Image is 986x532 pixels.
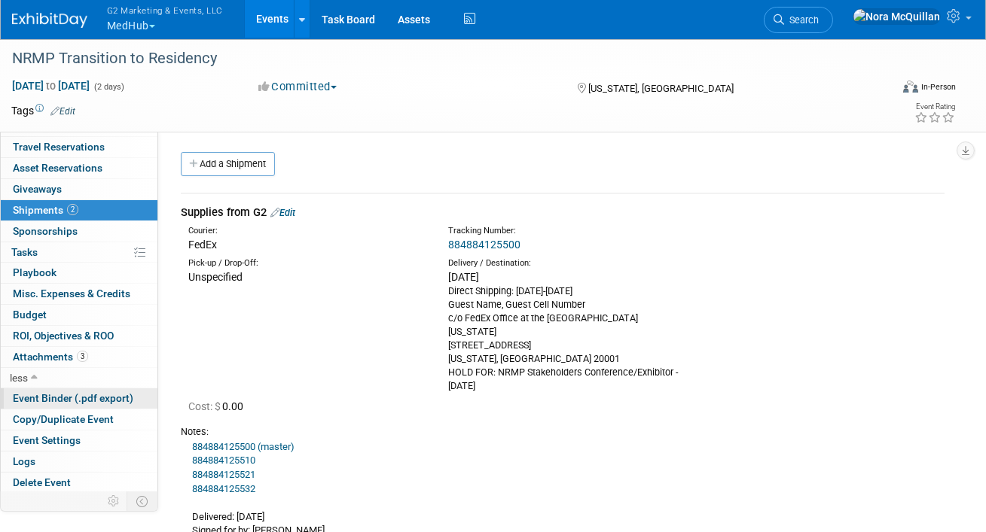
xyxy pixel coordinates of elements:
a: 884884125532 [192,483,255,494]
span: Event Settings [13,434,81,446]
div: Pick-up / Drop-Off: [188,257,426,269]
div: Direct Shipping: [DATE]-[DATE] Guest Name, Guest Cell Number c/o FedEx Office at the [GEOGRAPHIC_... [448,284,685,393]
div: [DATE] [448,269,685,284]
span: Event Binder (.pdf export) [13,392,133,404]
a: Event Settings [1,430,157,451]
span: [US_STATE], [GEOGRAPHIC_DATA] [588,83,734,94]
a: Tasks [1,242,157,263]
a: Event Binder (.pdf export) [1,388,157,409]
a: Misc. Expenses & Credits [1,284,157,304]
div: FedEx [188,237,426,252]
a: 884884125510 [192,454,255,466]
div: Supplies from G2 [181,205,945,220]
span: Asset Reservations [13,162,102,174]
a: Edit [50,106,75,117]
div: In-Person [920,81,956,93]
a: Delete Event [1,473,157,493]
span: less [10,372,28,384]
span: 3 [77,351,88,362]
div: Tracking Number: [448,225,750,237]
td: Tags [11,103,75,118]
a: Logs [1,451,157,472]
div: Event Rating [914,103,955,111]
img: Nora McQuillan [853,8,941,25]
span: Cost: $ [188,400,222,412]
span: Misc. Expenses & Credits [13,287,130,299]
div: Courier: [188,225,426,237]
span: Budget [13,309,47,321]
a: Attachments3 [1,347,157,367]
a: Budget [1,305,157,325]
span: ROI, Objectives & ROO [13,330,114,342]
img: Format-Inperson.png [903,81,918,93]
span: Playbook [13,266,56,278]
button: Committed [253,79,343,95]
span: Search [784,14,819,26]
span: Travel Reservations [13,141,105,153]
div: NRMP Transition to Residency [7,45,875,72]
a: 884884125500 [448,239,520,251]
a: Shipments2 [1,200,157,220]
a: Asset Reservations [1,158,157,178]
span: Delete Event [13,476,71,488]
a: Travel Reservations [1,137,157,157]
a: Playbook [1,263,157,283]
span: (2 days) [93,82,124,92]
a: Edit [270,207,295,218]
a: Sponsorships [1,221,157,242]
a: Search [764,7,833,33]
span: Giveaways [13,183,62,195]
span: Unspecified [188,271,243,283]
span: 0.00 [188,400,249,412]
span: Attachments [13,351,88,363]
a: Giveaways [1,179,157,199]
a: less [1,368,157,388]
a: Copy/Duplicate Event [1,409,157,430]
div: Notes: [181,425,945,439]
a: 884884125500 (master) [192,441,295,452]
span: G2 Marketing & Events, LLC [107,2,223,18]
span: [DATE] [DATE] [11,79,90,93]
a: Add a Shipment [181,152,275,176]
span: Shipments [13,204,78,216]
a: ROI, Objectives & ROO [1,326,157,346]
span: Tasks [11,246,38,258]
a: 884884125521 [192,469,255,480]
td: Personalize Event Tab Strip [101,491,127,511]
img: ExhibitDay [12,13,87,28]
span: to [44,80,58,92]
div: Event Format [817,78,956,101]
span: Copy/Duplicate Event [13,413,114,425]
td: Toggle Event Tabs [127,491,158,511]
div: Delivery / Destination: [448,257,685,269]
span: Sponsorships [13,225,78,237]
span: Logs [13,455,35,467]
span: 2 [67,204,78,215]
